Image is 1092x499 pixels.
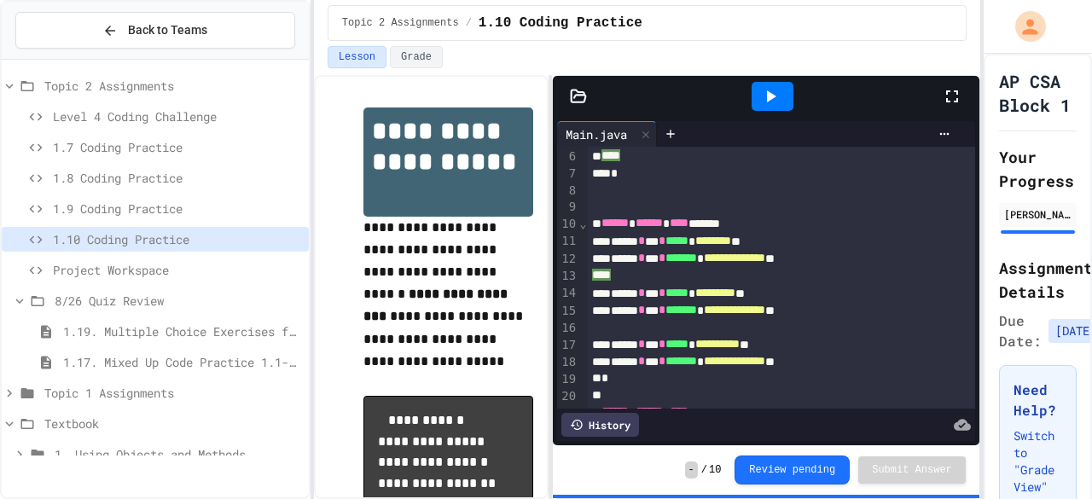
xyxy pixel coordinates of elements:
[44,384,302,402] span: Topic 1 Assignments
[44,77,302,95] span: Topic 2 Assignments
[557,183,578,200] div: 8
[557,233,578,250] div: 11
[328,46,386,68] button: Lesson
[997,7,1050,46] div: My Account
[53,261,302,279] span: Project Workspace
[53,107,302,125] span: Level 4 Coding Challenge
[557,337,578,354] div: 17
[557,121,657,147] div: Main.java
[342,16,459,30] span: Topic 2 Assignments
[557,320,578,337] div: 16
[557,405,578,422] div: 21
[557,165,578,183] div: 7
[557,388,578,405] div: 20
[578,217,587,230] span: Fold line
[63,322,302,340] span: 1.19. Multiple Choice Exercises for Unit 1a (1.1-1.6)
[701,463,707,477] span: /
[55,445,302,463] span: 1. Using Objects and Methods
[557,285,578,302] div: 14
[557,371,578,388] div: 19
[557,268,578,285] div: 13
[44,415,302,432] span: Textbook
[1014,380,1062,421] h3: Need Help?
[479,13,642,33] span: 1.10 Coding Practice
[53,200,302,218] span: 1.9 Coding Practice
[999,145,1077,193] h2: Your Progress
[466,16,472,30] span: /
[872,463,952,477] span: Submit Answer
[53,230,302,248] span: 1.10 Coding Practice
[685,461,698,479] span: -
[557,199,578,216] div: 9
[55,292,302,310] span: 8/26 Quiz Review
[578,406,587,420] span: Fold line
[561,413,639,437] div: History
[63,353,302,371] span: 1.17. Mixed Up Code Practice 1.1-1.6
[999,310,1042,351] span: Due Date:
[999,69,1077,117] h1: AP CSA Block 1
[1004,206,1072,222] div: [PERSON_NAME]
[557,251,578,268] div: 12
[735,455,850,484] button: Review pending
[709,463,721,477] span: 10
[557,354,578,371] div: 18
[53,169,302,187] span: 1.8 Coding Practice
[557,216,578,233] div: 10
[128,21,207,39] span: Back to Teams
[15,12,295,49] button: Back to Teams
[557,125,636,143] div: Main.java
[557,303,578,320] div: 15
[53,138,302,156] span: 1.7 Coding Practice
[999,256,1077,304] h2: Assignment Details
[390,46,443,68] button: Grade
[858,456,966,484] button: Submit Answer
[557,148,578,165] div: 6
